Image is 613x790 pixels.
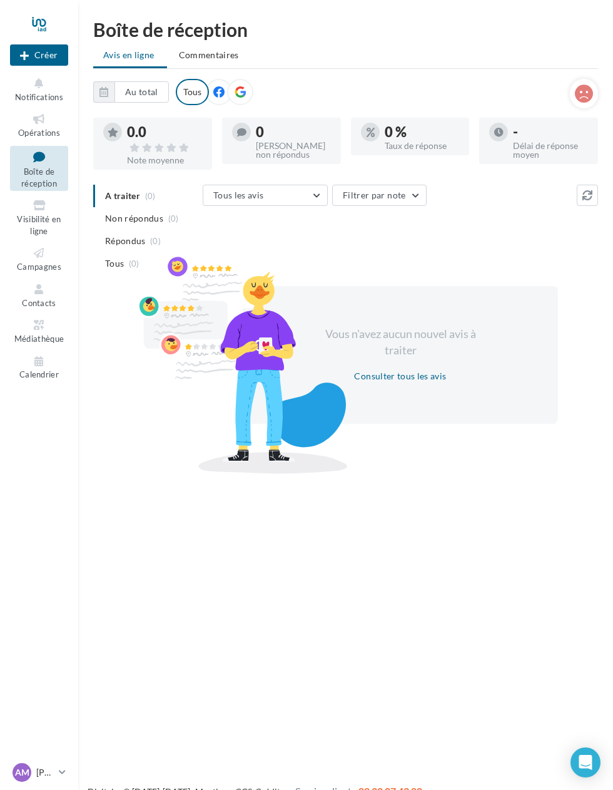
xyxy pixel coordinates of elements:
[21,167,57,188] span: Boîte de réception
[323,326,478,358] div: Vous n'avez aucun nouvel avis à traiter
[150,236,161,246] span: (0)
[10,761,68,784] a: AM [PERSON_NAME]
[332,185,427,206] button: Filtrer par note
[168,213,179,223] span: (0)
[22,298,56,308] span: Contacts
[127,156,202,165] div: Note moyenne
[93,81,169,103] button: Au total
[10,280,68,310] a: Contacts
[15,92,63,102] span: Notifications
[213,190,264,200] span: Tous les avis
[129,259,139,269] span: (0)
[10,244,68,274] a: Campagnes
[10,146,68,192] a: Boîte de réception
[570,747,600,777] div: Open Intercom Messenger
[513,141,588,159] div: Délai de réponse moyen
[105,235,146,247] span: Répondus
[10,74,68,105] button: Notifications
[93,20,598,39] div: Boîte de réception
[385,141,460,150] div: Taux de réponse
[36,766,54,779] p: [PERSON_NAME]
[14,334,64,344] span: Médiathèque
[10,44,68,66] div: Nouvelle campagne
[18,128,60,138] span: Opérations
[256,125,331,139] div: 0
[105,212,163,225] span: Non répondus
[10,352,68,382] a: Calendrier
[114,81,169,103] button: Au total
[127,125,202,153] div: 0.0
[176,79,209,105] div: Tous
[203,185,328,206] button: Tous les avis
[349,369,451,384] button: Consulter tous les avis
[10,110,68,140] a: Opérations
[10,44,68,66] button: Créer
[10,315,68,346] a: Médiathèque
[17,262,61,272] span: Campagnes
[17,214,61,236] span: Visibilité en ligne
[256,141,331,159] div: [PERSON_NAME] non répondus
[179,49,239,60] span: Commentaires
[10,196,68,239] a: Visibilité en ligne
[15,766,29,779] span: AM
[385,125,460,139] div: 0 %
[19,370,59,380] span: Calendrier
[105,257,124,270] span: Tous
[513,125,588,139] div: -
